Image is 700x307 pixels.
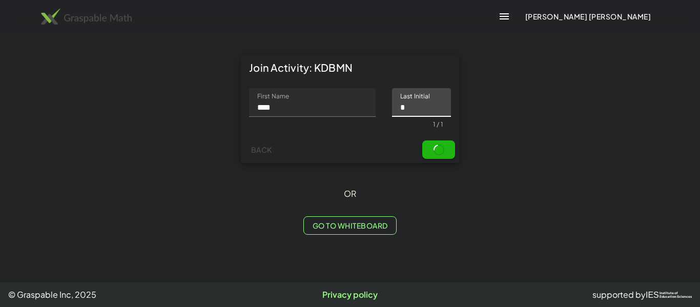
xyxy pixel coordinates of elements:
[646,290,659,300] span: IES
[592,289,646,301] span: supported by
[344,188,356,200] span: OR
[8,289,236,301] span: © Graspable Inc, 2025
[303,216,396,235] button: Go to Whiteboard
[525,12,651,21] span: [PERSON_NAME] [PERSON_NAME]
[660,292,692,299] span: Institute of Education Sciences
[312,221,387,230] span: Go to Whiteboard
[241,55,459,80] div: Join Activity: KDBMN
[517,7,659,26] button: [PERSON_NAME] [PERSON_NAME]
[433,120,443,128] div: 1 / 1
[646,289,692,301] a: IESInstitute ofEducation Sciences
[236,289,464,301] a: Privacy policy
